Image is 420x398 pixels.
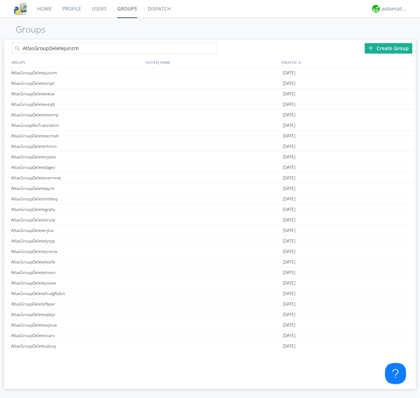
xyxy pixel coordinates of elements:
a: AtlasGroupDeletewcmah[DATE] [4,131,416,141]
div: AtlasGroupNoTranslation [9,120,144,130]
a: AtlasGroupDeleteezqtt[DATE] [4,99,416,110]
div: AtlasGroupDeletezywio [9,152,144,162]
div: AtlasGroupDeletelyrpp [9,236,144,246]
div: Create Group [365,43,412,54]
div: AtlasGroupDeletewjzuw [9,320,144,330]
div: AtlasGroupDeleteqbtpr [9,309,144,320]
iframe: Toggle Customer Support [385,363,406,384]
a: AtlasGroupDeletezrqzl[DATE] [4,78,416,89]
div: AtlasGroupDeleteezqtt [9,99,144,109]
span: [DATE] [283,299,295,309]
div: AtlasGroupDeletertmcn [9,141,144,151]
div: AtlasGroupDeleteubssy [9,341,144,351]
img: plus.svg [368,46,373,50]
div: AtlasGroupDeleteynncw [9,246,144,256]
span: [DATE] [283,78,295,89]
span: [DATE] [283,225,295,236]
span: [DATE] [283,204,295,215]
a: AtlasGroupDeleteyiozw[DATE] [4,278,416,288]
a: AtlasGroupDeletelwsfe[DATE] [4,257,416,267]
div: AtlasGroupDeleteloarx [9,330,144,341]
div: SYSTEM_NAME [144,57,280,67]
span: [DATE] [283,309,295,320]
a: AtlasGroupDeletekruqr[DATE] [4,215,416,225]
a: AtlasGroupDeletelnnsn[DATE] [4,267,416,278]
span: [DATE] [283,278,295,288]
a: AtlasGroupDeletepynir[DATE] [4,183,416,194]
a: AtlasGroupDeletelyrpp[DATE] [4,236,416,246]
a: AtlasGroupDeleterjiva[DATE] [4,225,416,236]
a: AtlasGroupDeletenemmw[DATE] [4,173,416,183]
span: [DATE] [283,215,295,225]
a: AtlasGroupDeleteubssy[DATE] [4,341,416,351]
div: AtlasGroupDeleterjiva [9,225,144,235]
div: AtlasGroupDeletenemmw [9,173,144,183]
a: AtlasGroupDeletejunzm[DATE] [4,68,416,78]
span: [DATE] [283,267,295,278]
span: [DATE] [283,99,295,110]
a: AtlasGroupDeletefculgRubin[DATE] [4,288,416,299]
input: Search groups [12,43,218,54]
span: [DATE] [283,162,295,173]
a: AtlasGroupDeletejbges[DATE] [4,162,416,173]
span: [DATE] [283,110,295,120]
a: AtlasGroupDeleteeeiar[DATE] [4,89,416,99]
div: AtlasGroupDeletegnjhy [9,204,144,214]
a: AtlasGroupDeleteqbtpr[DATE] [4,309,416,320]
span: [DATE] [283,141,295,152]
span: [DATE] [283,173,295,183]
div: AtlasGroupDeletefculgRubin [9,288,144,298]
span: [DATE] [283,183,295,194]
img: d2d01cd9b4174d08988066c6d424eccd [372,5,380,13]
span: [DATE] [283,330,295,341]
div: AtlasGroupDeletepynir [9,183,144,193]
a: AtlasGroupDeletembtvq[DATE] [4,194,416,204]
span: [DATE] [283,194,295,204]
div: CREATED [280,57,416,67]
div: AtlasGroupDeletewcmah [9,131,144,141]
a: AtlasGroupDeletetwomp[DATE] [4,110,416,120]
span: [DATE] [283,120,295,131]
a: AtlasGroupDeletewjzuw[DATE] [4,320,416,330]
div: AtlasGroupDeletezrqzl [9,78,144,88]
span: [DATE] [283,257,295,267]
a: AtlasGroupDeletertmcn[DATE] [4,141,416,152]
span: [DATE] [283,131,295,141]
span: [DATE] [283,288,295,299]
img: cddb5a64eb264b2086981ab96f4c1ba7 [14,2,27,15]
div: AtlasGroupDeletelnnsn [9,267,144,277]
div: AtlasGroupDeletelwsfe [9,257,144,267]
span: [DATE] [283,320,295,330]
div: AtlasGroupDeletekruqr [9,215,144,225]
a: AtlasGroupDeleteynncw[DATE] [4,246,416,257]
a: AtlasGroupNoTranslation[DATE] [4,120,416,131]
div: GROUPS [9,57,142,67]
a: AtlasGroupDeletefbpxr[DATE] [4,299,416,309]
div: AtlasGroupDeletetwomp [9,110,144,120]
div: AtlasGroupDeleteeeiar [9,89,144,99]
div: AtlasGroupDeletefbpxr [9,299,144,309]
span: [DATE] [283,341,295,351]
a: AtlasGroupDeleteloarx[DATE] [4,330,416,341]
a: AtlasGroupDeletegnjhy[DATE] [4,204,416,215]
span: [DATE] [283,152,295,162]
div: AtlasGroupDeleteyiozw [9,278,144,288]
span: [DATE] [283,236,295,246]
a: AtlasGroupDeletezywio[DATE] [4,152,416,162]
div: AtlasGroupDeletembtvq [9,194,144,204]
div: AtlasGroupDeletejbges [9,162,144,172]
div: automation+atlas [381,5,408,12]
span: [DATE] [283,89,295,99]
span: [DATE] [283,68,295,78]
div: AtlasGroupDeletejunzm [9,68,144,78]
span: [DATE] [283,246,295,257]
